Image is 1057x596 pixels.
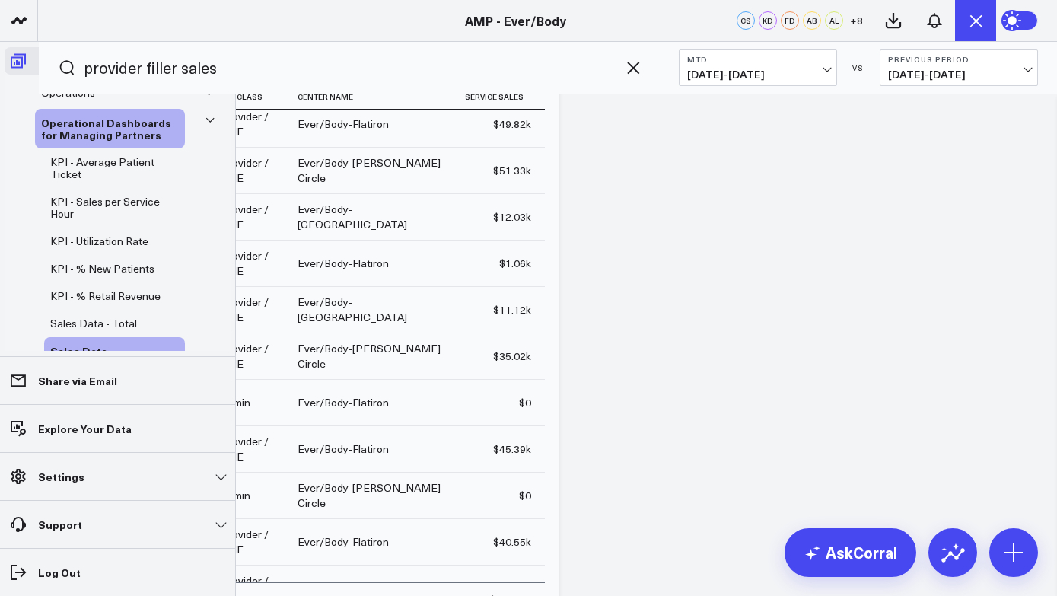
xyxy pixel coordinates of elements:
div: Ever/Body-[GEOGRAPHIC_DATA] [298,295,451,325]
a: KPI - Utilization Rate [50,235,148,247]
div: Ever/Body-Flatiron [298,441,389,457]
div: $0 [519,395,531,410]
div: $45.39k [493,441,531,457]
div: FD [781,11,799,30]
b: Previous Period [888,55,1030,64]
a: AskCorral [785,528,916,577]
span: KPI - % Retail Revenue [50,288,161,303]
div: Ever/Body-Flatiron [298,534,389,550]
button: Previous Period[DATE]-[DATE] [880,49,1038,86]
a: KPI - Average Patient Ticket [50,156,166,180]
div: Provider / LME [221,295,284,325]
div: $48.04k [493,581,531,596]
a: Sales Data - Services [50,345,162,369]
span: KPI - Utilization Rate [50,234,148,248]
a: Operations [41,87,95,99]
b: MTD [687,55,829,64]
a: AMP - Ever/Body [465,12,566,29]
div: Provider / LME [221,527,284,557]
p: Boards [38,55,75,67]
a: KPI - Sales per Service Hour [50,196,165,220]
p: Log Out [38,566,81,578]
th: Job Class [221,84,298,110]
button: MTD[DATE]-[DATE] [679,49,837,86]
span: Operational Dashboards for Managing Partners [41,115,171,142]
div: $51.33k [493,163,531,178]
div: $35.02k [493,349,531,364]
div: $11.12k [493,302,531,317]
div: $1.06k [499,256,531,271]
span: KPI - Average Patient Ticket [50,155,154,181]
div: Ever/Body-Flatiron [298,395,389,410]
div: Ever/Body-Flatiron [298,256,389,271]
p: Share via Email [38,374,117,387]
input: Search for any metric [84,56,616,79]
a: KPI - % New Patients [50,263,154,275]
div: Provider / LME [221,434,284,464]
span: Sales Data - Total [50,316,137,330]
span: + 8 [850,15,863,26]
div: Provider / LME [221,202,284,232]
p: Support [38,518,82,531]
div: Provider / LME [221,155,284,186]
span: [DATE] - [DATE] [888,69,1030,81]
button: +8 [847,11,865,30]
div: $0 [519,488,531,503]
th: Service Sales [465,84,545,110]
div: Ever/Body-[PERSON_NAME] Circle [298,155,451,186]
div: Ever/Body-Flatiron [298,116,389,132]
div: $40.55k [493,534,531,550]
div: Ever/Body-[PERSON_NAME] Circle [298,480,451,511]
span: KPI - Sales per Service Hour [50,194,160,221]
div: VS [845,63,872,72]
div: Ever/Body-[GEOGRAPHIC_DATA] [298,202,451,232]
span: KPI - % New Patients [50,261,154,276]
a: Sales Data - Total [50,317,137,330]
div: CS [737,11,755,30]
span: [DATE] - [DATE] [687,69,829,81]
div: Provider / LME [221,248,284,279]
a: Log Out [5,559,231,586]
span: Sales Data - Services [50,343,114,371]
div: KD [759,11,777,30]
div: Provider / LME [221,341,284,371]
div: AL [825,11,843,30]
a: KPI - % Retail Revenue [50,290,161,302]
div: $49.82k [493,116,531,132]
div: AB [803,11,821,30]
p: Settings [38,470,84,483]
div: $12.03k [493,209,531,225]
div: Provider / LME [221,109,284,139]
th: Center Name [298,84,465,110]
div: Ever/Body-[PERSON_NAME] Circle [298,341,451,371]
p: Explore Your Data [38,422,132,435]
div: Ever/Body-Flatiron [298,581,389,596]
